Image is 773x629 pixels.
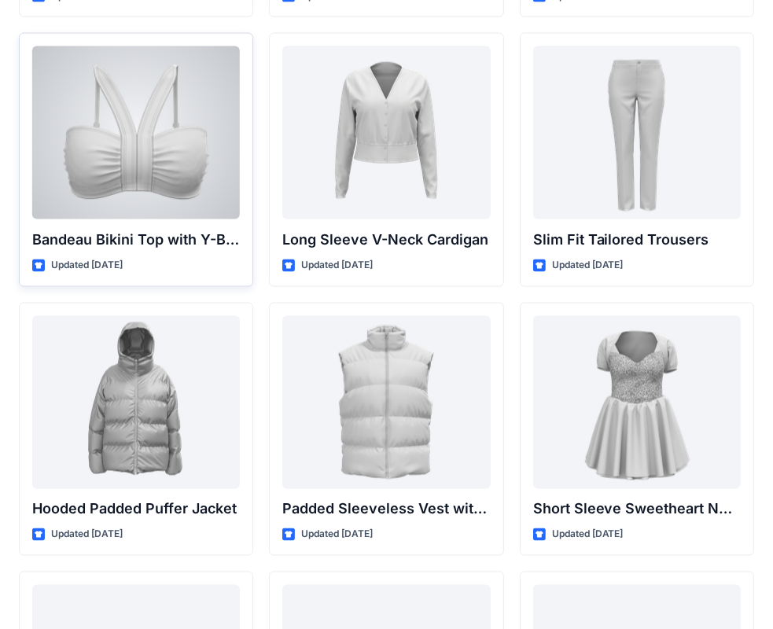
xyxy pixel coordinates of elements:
[32,316,240,489] a: Hooded Padded Puffer Jacket
[51,527,123,543] p: Updated [DATE]
[533,46,741,219] a: Slim Fit Tailored Trousers
[282,46,490,219] a: Long Sleeve V-Neck Cardigan
[282,316,490,489] a: Padded Sleeveless Vest with Stand Collar
[32,46,240,219] a: Bandeau Bikini Top with Y-Back Straps and Stitch Detail
[533,316,741,489] a: Short Sleeve Sweetheart Neckline Mini Dress with Textured Bodice
[32,498,240,520] p: Hooded Padded Puffer Jacket
[301,527,373,543] p: Updated [DATE]
[533,498,741,520] p: Short Sleeve Sweetheart Neckline Mini Dress with Textured Bodice
[32,229,240,251] p: Bandeau Bikini Top with Y-Back Straps and Stitch Detail
[552,527,624,543] p: Updated [DATE]
[51,257,123,274] p: Updated [DATE]
[301,257,373,274] p: Updated [DATE]
[552,257,624,274] p: Updated [DATE]
[282,498,490,520] p: Padded Sleeveless Vest with Stand Collar
[282,229,490,251] p: Long Sleeve V-Neck Cardigan
[533,229,741,251] p: Slim Fit Tailored Trousers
